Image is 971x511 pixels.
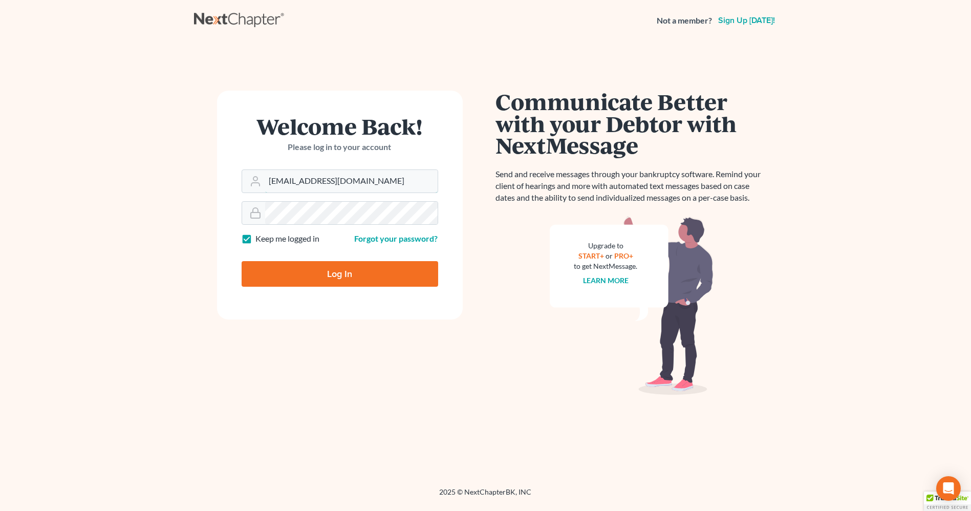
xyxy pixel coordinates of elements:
[717,16,778,25] a: Sign up [DATE]!
[256,233,320,245] label: Keep me logged in
[242,115,438,137] h1: Welcome Back!
[550,216,714,395] img: nextmessage_bg-59042aed3d76b12b5cd301f8e5b87938c9018125f34e5fa2b7a6b67550977c72.svg
[194,487,778,505] div: 2025 © NextChapterBK, INC
[242,141,438,153] p: Please log in to your account
[583,276,629,285] a: Learn more
[496,168,767,204] p: Send and receive messages through your bankruptcy software. Remind your client of hearings and mo...
[242,261,438,287] input: Log In
[606,251,613,260] span: or
[574,241,638,251] div: Upgrade to
[657,15,713,27] strong: Not a member?
[574,261,638,271] div: to get NextMessage.
[496,91,767,156] h1: Communicate Better with your Debtor with NextMessage
[614,251,633,260] a: PRO+
[936,476,961,501] div: Open Intercom Messenger
[355,233,438,243] a: Forgot your password?
[924,492,971,511] div: TrustedSite Certified
[578,251,604,260] a: START+
[265,170,438,193] input: Email Address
